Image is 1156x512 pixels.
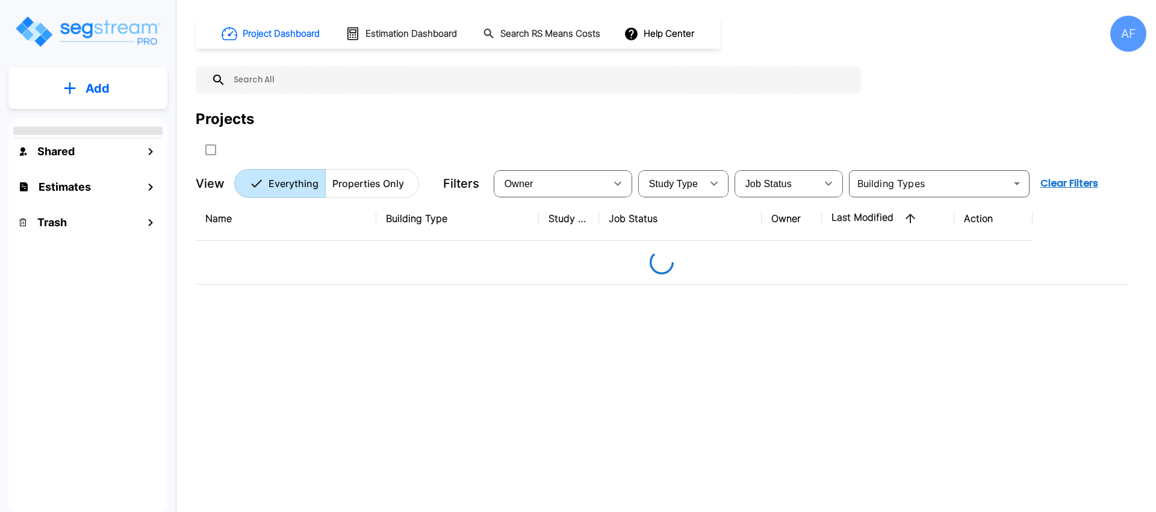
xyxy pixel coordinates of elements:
h1: Search RS Means Costs [500,27,600,41]
button: Add [8,71,167,106]
th: Action [954,197,1033,241]
p: View [196,174,225,193]
th: Last Modified [822,197,954,241]
img: Logo [14,14,161,49]
span: Owner [505,179,533,189]
button: Clear Filters [1036,171,1103,196]
h1: Shared [37,143,75,159]
p: Add [85,79,110,97]
th: Name [196,197,376,241]
h1: Trash [37,214,67,230]
span: Study Type [649,179,698,189]
p: Properties Only [332,176,404,191]
th: Building Type [376,197,539,241]
button: Search RS Means Costs [478,22,607,46]
div: Select [737,167,816,200]
h1: Estimates [39,179,91,195]
input: Building Types [853,175,1006,192]
button: Project Dashboard [217,20,326,47]
div: Select [496,167,606,200]
th: Study Type [539,197,599,241]
button: Everything [234,169,326,198]
button: Properties Only [325,169,419,198]
input: Search All [226,66,855,94]
button: SelectAll [199,138,223,162]
button: Estimation Dashboard [341,21,464,46]
div: Platform [234,169,419,198]
div: Projects [196,108,254,130]
th: Owner [762,197,822,241]
span: Job Status [745,179,792,189]
div: AF [1110,16,1146,52]
th: Job Status [599,197,762,241]
p: Everything [269,176,319,191]
button: Help Center [621,22,699,45]
h1: Project Dashboard [243,27,320,41]
div: Select [641,167,702,200]
h1: Estimation Dashboard [365,27,457,41]
p: Filters [443,174,479,193]
button: Open [1008,175,1025,192]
